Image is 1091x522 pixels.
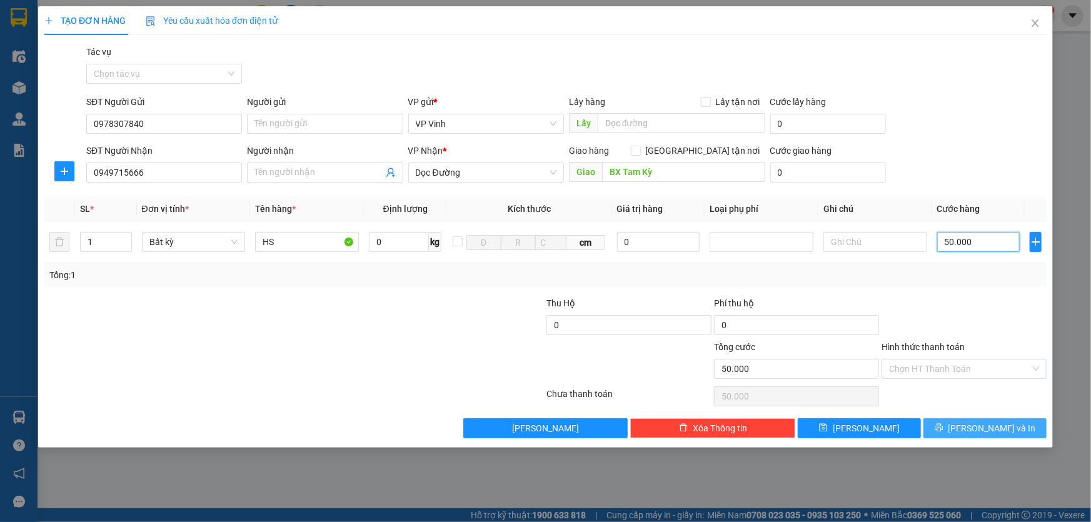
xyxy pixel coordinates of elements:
[86,144,242,158] div: SĐT Người Nhận
[711,95,765,109] span: Lấy tận nơi
[416,163,556,182] span: Dọc Đường
[1030,237,1041,247] span: plus
[1018,6,1053,41] button: Close
[386,168,396,178] span: user-add
[1030,232,1042,252] button: plus
[429,232,441,252] span: kg
[44,16,53,25] span: plus
[142,204,189,214] span: Đơn vị tính
[416,114,556,133] span: VP Vinh
[146,16,156,26] img: icon
[255,204,296,214] span: Tên hàng
[86,95,242,109] div: SĐT Người Gửi
[247,144,403,158] div: Người nhận
[923,418,1047,438] button: printer[PERSON_NAME] và In
[255,232,359,252] input: VD: Bàn, Ghế
[247,95,403,109] div: Người gửi
[49,268,421,282] div: Tổng: 1
[569,162,602,182] span: Giao
[770,146,832,156] label: Cước giao hàng
[55,166,74,176] span: plus
[798,418,921,438] button: save[PERSON_NAME]
[705,197,818,221] th: Loại phụ phí
[383,204,428,214] span: Định lượng
[512,421,579,435] span: [PERSON_NAME]
[466,235,501,250] input: D
[630,418,795,438] button: deleteXóa Thông tin
[818,197,932,221] th: Ghi chú
[935,423,943,433] span: printer
[49,232,69,252] button: delete
[770,163,886,183] input: Cước giao hàng
[693,421,747,435] span: Xóa Thông tin
[823,232,927,252] input: Ghi Chú
[714,296,879,315] div: Phí thu hộ
[44,16,126,26] span: TẠO ĐƠN HÀNG
[546,298,575,308] span: Thu Hộ
[770,114,886,134] input: Cước lấy hàng
[508,204,551,214] span: Kích thước
[408,146,443,156] span: VP Nhận
[546,387,713,409] div: Chưa thanh toán
[641,144,765,158] span: [GEOGRAPHIC_DATA] tận nơi
[569,113,598,133] span: Lấy
[80,204,90,214] span: SL
[679,423,688,433] span: delete
[819,423,828,433] span: save
[617,204,663,214] span: Giá trị hàng
[602,162,765,182] input: Dọc đường
[146,16,278,26] span: Yêu cầu xuất hóa đơn điện tử
[149,233,238,251] span: Bất kỳ
[770,97,827,107] label: Cước lấy hàng
[937,204,980,214] span: Cước hàng
[833,421,900,435] span: [PERSON_NAME]
[501,235,536,250] input: R
[617,232,700,252] input: 0
[598,113,765,133] input: Dọc đường
[569,97,605,107] span: Lấy hàng
[408,95,564,109] div: VP gửi
[714,342,755,352] span: Tổng cước
[86,47,111,57] label: Tác vụ
[569,146,609,156] span: Giao hàng
[54,161,74,181] button: plus
[882,342,965,352] label: Hình thức thanh toán
[566,235,605,250] span: cm
[1030,18,1040,28] span: close
[535,235,566,250] input: C
[463,418,628,438] button: [PERSON_NAME]
[948,421,1036,435] span: [PERSON_NAME] và In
